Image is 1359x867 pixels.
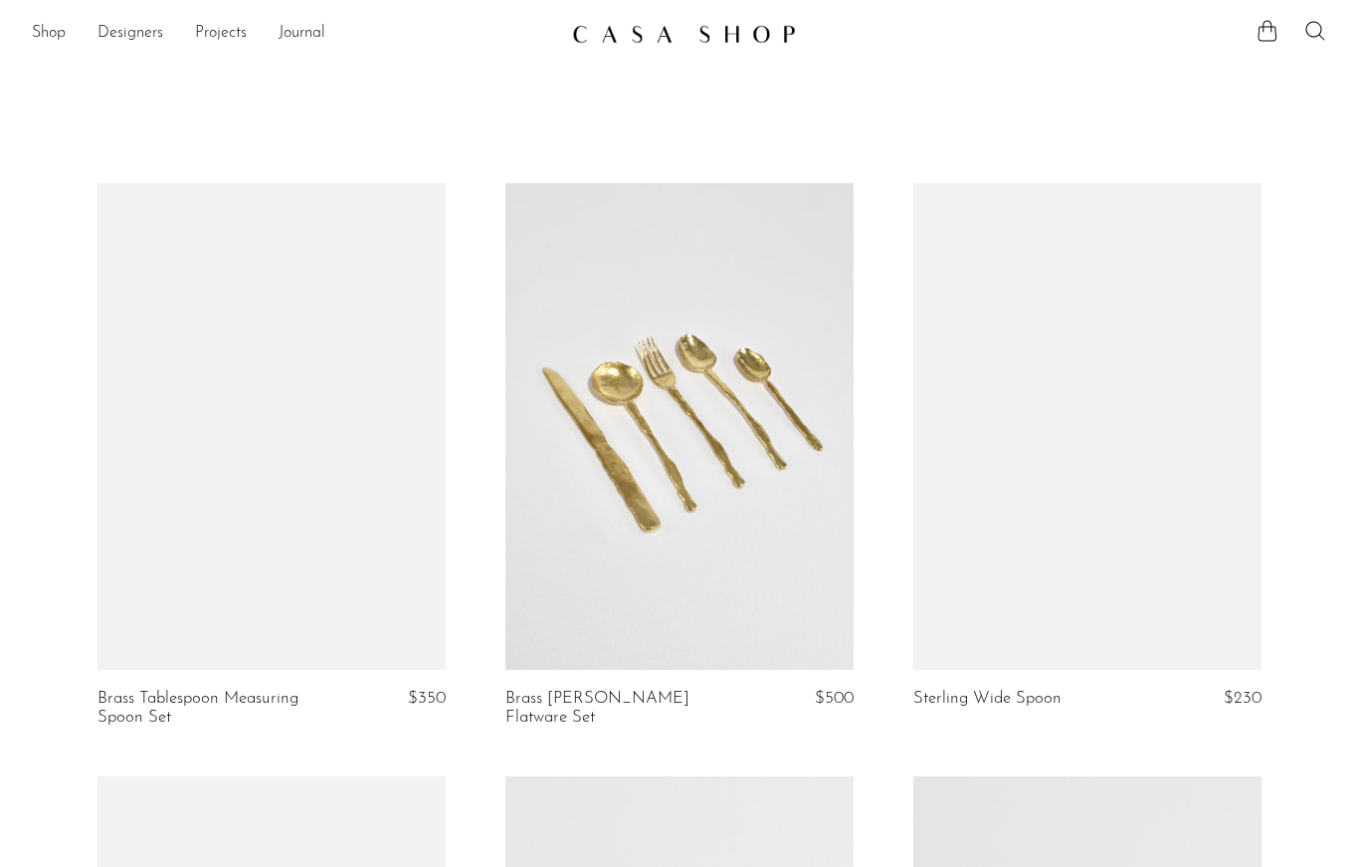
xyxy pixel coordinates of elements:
span: $500 [815,690,854,707]
a: Brass Tablespoon Measuring Spoon Set [97,690,329,727]
span: $350 [408,690,446,707]
a: Brass [PERSON_NAME] Flatware Set [505,690,737,727]
nav: Desktop navigation [32,17,556,51]
ul: NEW HEADER MENU [32,17,556,51]
a: Projects [195,21,247,47]
a: Shop [32,21,66,47]
a: Sterling Wide Spoon [913,690,1062,708]
span: $230 [1224,690,1262,707]
a: Journal [279,21,325,47]
a: Designers [97,21,163,47]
